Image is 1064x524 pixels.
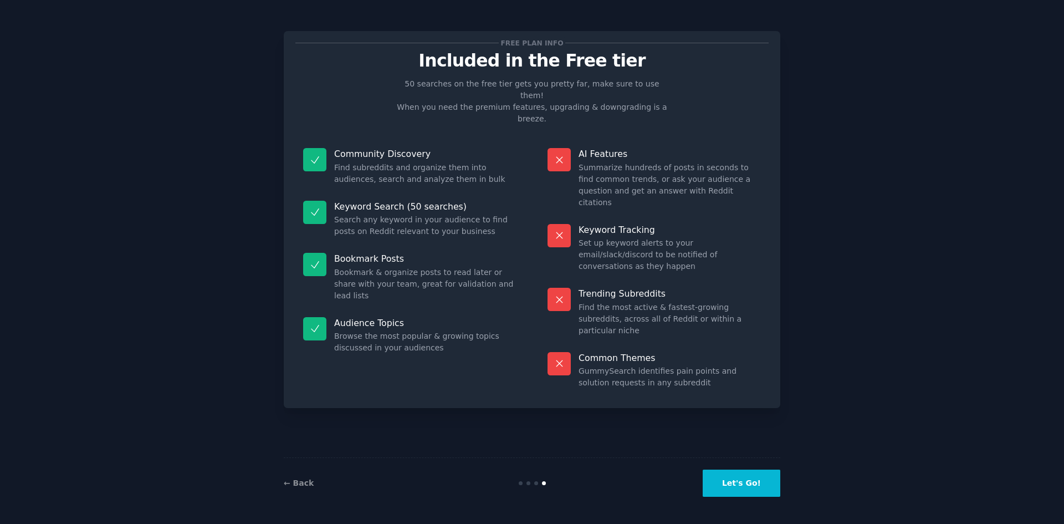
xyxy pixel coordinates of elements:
[284,479,314,487] a: ← Back
[334,253,516,264] p: Bookmark Posts
[334,330,516,354] dd: Browse the most popular & growing topics discussed in your audiences
[392,78,672,125] p: 50 searches on the free tier gets you pretty far, make sure to use them! When you need the premiu...
[579,162,761,208] dd: Summarize hundreds of posts in seconds to find common trends, or ask your audience a question and...
[579,224,761,236] p: Keyword Tracking
[334,214,516,237] dd: Search any keyword in your audience to find posts on Reddit relevant to your business
[579,365,761,389] dd: GummySearch identifies pain points and solution requests in any subreddit
[579,302,761,337] dd: Find the most active & fastest-growing subreddits, across all of Reddit or within a particular niche
[499,37,565,49] span: Free plan info
[334,267,516,302] dd: Bookmark & organize posts to read later or share with your team, great for validation and lead lists
[703,470,780,497] button: Let's Go!
[334,162,516,185] dd: Find subreddits and organize them into audiences, search and analyze them in bulk
[334,148,516,160] p: Community Discovery
[579,148,761,160] p: AI Features
[334,201,516,212] p: Keyword Search (50 searches)
[334,317,516,329] p: Audience Topics
[579,352,761,364] p: Common Themes
[295,51,769,70] p: Included in the Free tier
[579,288,761,299] p: Trending Subreddits
[579,237,761,272] dd: Set up keyword alerts to your email/slack/discord to be notified of conversations as they happen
